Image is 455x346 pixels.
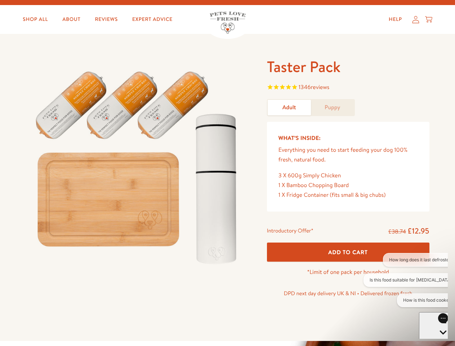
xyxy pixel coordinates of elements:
a: Help [383,12,408,27]
span: reviews [311,83,329,91]
span: 1346 reviews [299,83,329,91]
p: DPD next day delivery UK & NI • Delivered frozen fresh [267,289,429,298]
a: Reviews [89,12,123,27]
button: Add To Cart [267,243,429,262]
p: Everything you need to start feeding your dog 100% fresh, natural food. [278,145,418,165]
button: Is this food suitable for [MEDICAL_DATA]? [4,20,100,34]
p: *Limit of one pack per household [267,267,429,277]
span: £12.95 [407,226,429,236]
img: Taster Pack - Adult [26,57,250,272]
div: 1 X Fridge Container (fits small & big chubs) [278,190,418,200]
a: Shop All [17,12,54,27]
a: Puppy [311,100,354,115]
span: 1 X Bamboo Chopping Board [278,181,349,189]
h1: Taster Pack [267,57,429,77]
div: 3 X 600g Simply Chicken [278,171,418,181]
span: Rated 4.8 out of 5 stars 1346 reviews [267,83,429,93]
img: Pets Love Fresh [210,12,246,34]
a: About [57,12,86,27]
iframe: Gorgias live chat conversation starters [360,253,448,314]
div: Introductory Offer* [267,226,313,237]
h5: What’s Inside: [278,133,418,143]
a: Adult [268,100,311,115]
a: Expert Advice [126,12,178,27]
span: Add To Cart [328,248,368,256]
button: How is this food cooked? [37,40,100,54]
s: £38.74 [388,228,406,236]
iframe: Gorgias live chat messenger [419,312,448,339]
